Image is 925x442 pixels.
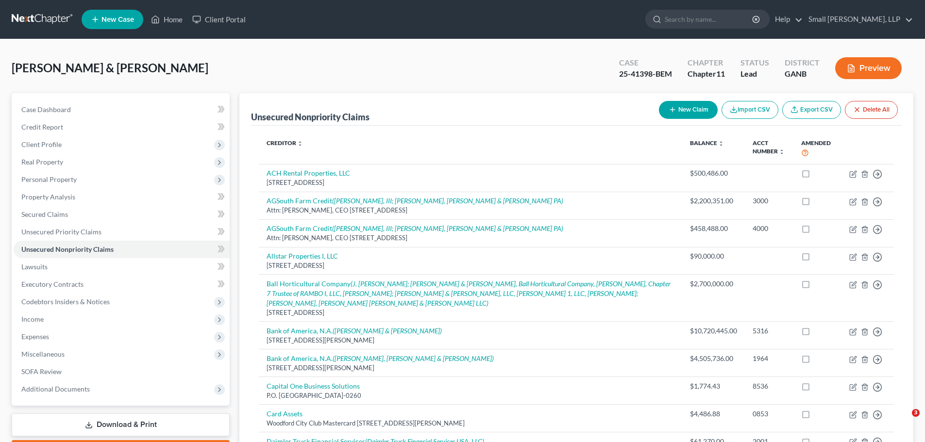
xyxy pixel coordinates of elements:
a: AGSouth Farm Credit([PERSON_NAME], III; [PERSON_NAME], [PERSON_NAME] & [PERSON_NAME] PA) [267,224,563,232]
iframe: Intercom live chat [892,409,915,432]
span: Codebtors Insiders & Notices [21,297,110,306]
div: $1,774.43 [690,381,737,391]
button: Preview [835,57,902,79]
i: ([PERSON_NAME], III; [PERSON_NAME], [PERSON_NAME] & [PERSON_NAME] PA) [332,196,563,205]
span: 11 [716,69,725,78]
div: $2,700,000.00 [690,279,737,289]
div: GANB [785,68,820,80]
i: unfold_more [297,141,303,147]
a: Bank of America, N.A.([PERSON_NAME], [PERSON_NAME] & [PERSON_NAME]) [267,354,494,362]
div: Lead [740,68,769,80]
div: $458,488.00 [690,224,737,233]
span: Unsecured Nonpriority Claims [21,245,114,253]
a: Property Analysis [14,188,230,206]
div: 1964 [753,354,786,363]
div: $4,505,736.00 [690,354,737,363]
div: $4,486.88 [690,409,737,419]
div: 4000 [753,224,786,233]
div: [STREET_ADDRESS][PERSON_NAME] [267,363,674,373]
span: Secured Claims [21,210,68,218]
input: Search by name... [665,10,754,28]
span: Executory Contracts [21,280,84,288]
a: Ball Horticultural Company(J. [PERSON_NAME]; [PERSON_NAME] & [PERSON_NAME], Ball Horticultural Co... [267,279,671,307]
a: Unsecured Nonpriority Claims [14,241,230,258]
div: Attn: [PERSON_NAME], CEO [STREET_ADDRESS] [267,233,674,243]
div: 25-41398-BEM [619,68,672,80]
div: District [785,57,820,68]
div: [STREET_ADDRESS] [267,178,674,187]
div: 5316 [753,326,786,336]
div: 3000 [753,196,786,206]
a: Help [770,11,803,28]
div: [STREET_ADDRESS] [267,261,674,270]
span: Income [21,315,44,323]
a: Secured Claims [14,206,230,223]
a: Allstar Properties I, LLC [267,252,338,260]
div: $90,000.00 [690,251,737,261]
div: Chapter [688,68,725,80]
button: Delete All [845,101,898,119]
div: [STREET_ADDRESS] [267,308,674,317]
a: Executory Contracts [14,276,230,293]
th: Amended [793,133,841,164]
i: unfold_more [779,149,785,155]
span: 3 [912,409,920,417]
a: Card Assets [267,409,303,418]
a: Small [PERSON_NAME], LLP [804,11,913,28]
div: Unsecured Nonpriority Claims [251,111,370,123]
span: Expenses [21,332,49,341]
span: Case Dashboard [21,105,71,114]
a: Credit Report [14,118,230,136]
a: Capital One Business Solutions [267,382,360,390]
div: Status [740,57,769,68]
a: Client Portal [187,11,251,28]
span: Property Analysis [21,193,75,201]
span: Client Profile [21,140,62,148]
div: $2,200,351.00 [690,196,737,206]
span: Credit Report [21,123,63,131]
div: P.O. [GEOGRAPHIC_DATA]-0260 [267,391,674,400]
a: Export CSV [782,101,841,119]
button: Import CSV [722,101,778,119]
a: Home [146,11,187,28]
span: Real Property [21,158,63,166]
div: Case [619,57,672,68]
i: unfold_more [718,141,724,147]
i: (J. [PERSON_NAME]; [PERSON_NAME] & [PERSON_NAME], Ball Horticultural Company, [PERSON_NAME], Chap... [267,279,671,307]
span: Miscellaneous [21,350,65,358]
i: ([PERSON_NAME], III; [PERSON_NAME], [PERSON_NAME] & [PERSON_NAME] PA) [332,224,563,232]
a: Lawsuits [14,258,230,276]
div: 0853 [753,409,786,419]
div: 8536 [753,381,786,391]
a: Balance unfold_more [690,139,724,147]
span: Unsecured Priority Claims [21,228,101,236]
span: SOFA Review [21,367,62,376]
div: Chapter [688,57,725,68]
span: [PERSON_NAME] & [PERSON_NAME] [12,61,208,75]
span: Lawsuits [21,262,48,271]
a: Download & Print [12,413,230,436]
a: Bank of America, N.A.([PERSON_NAME] & [PERSON_NAME]) [267,327,442,335]
i: ([PERSON_NAME], [PERSON_NAME] & [PERSON_NAME]) [333,354,494,362]
a: ACH Rental Properties, LLC [267,169,350,177]
a: AGSouth Farm Credit([PERSON_NAME], III; [PERSON_NAME], [PERSON_NAME] & [PERSON_NAME] PA) [267,196,563,205]
a: Case Dashboard [14,101,230,118]
div: [STREET_ADDRESS][PERSON_NAME] [267,336,674,345]
a: Creditor unfold_more [267,139,303,147]
a: Unsecured Priority Claims [14,223,230,241]
span: New Case [101,16,134,23]
a: Acct Number unfold_more [753,139,785,155]
div: $10,720,445.00 [690,326,737,336]
span: Personal Property [21,175,77,183]
i: ([PERSON_NAME] & [PERSON_NAME]) [333,327,442,335]
div: Attn: [PERSON_NAME], CEO [STREET_ADDRESS] [267,206,674,215]
div: Woodford City Club Mastercard [STREET_ADDRESS][PERSON_NAME] [267,419,674,428]
div: $500,486.00 [690,168,737,178]
button: New Claim [659,101,718,119]
a: SOFA Review [14,363,230,380]
span: Additional Documents [21,385,90,393]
